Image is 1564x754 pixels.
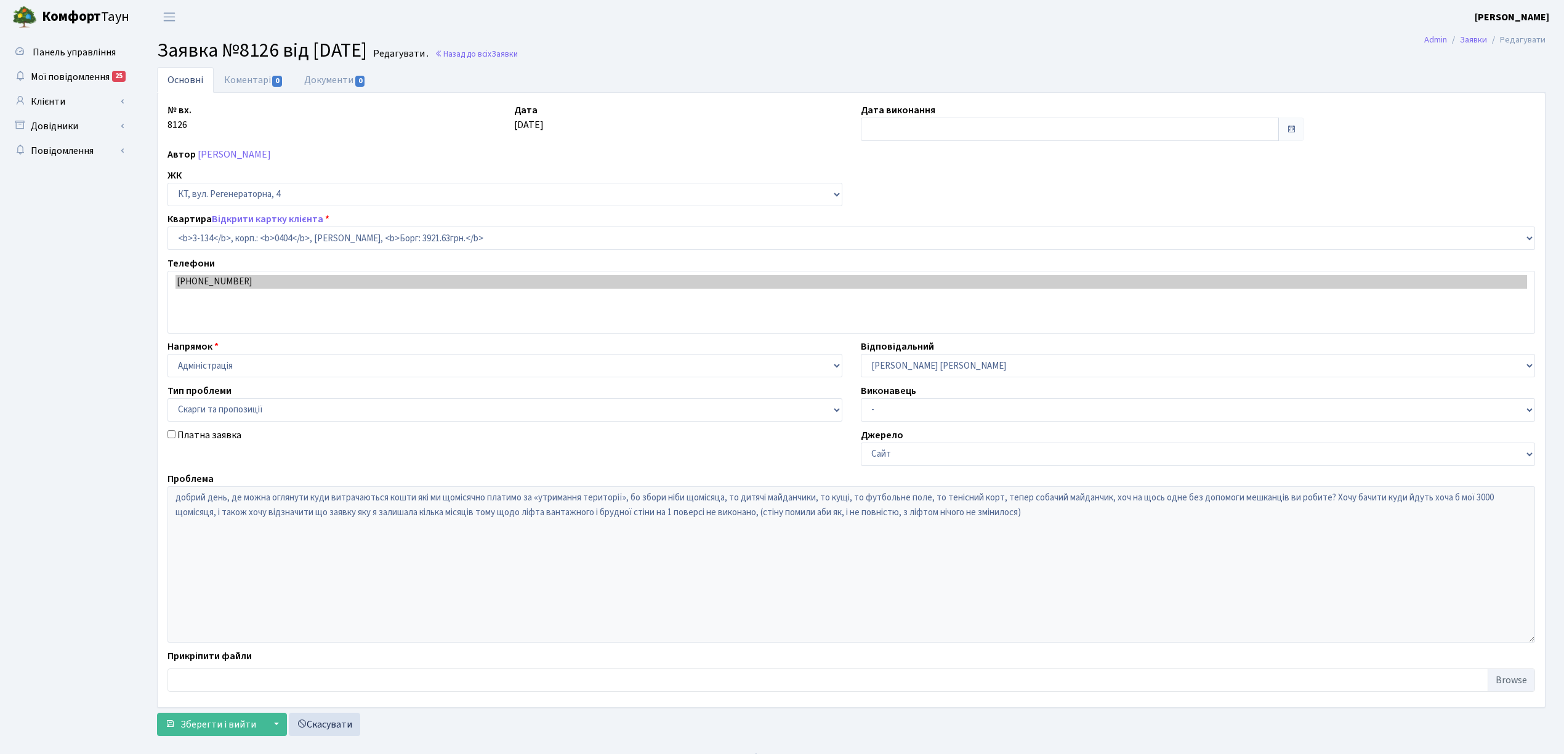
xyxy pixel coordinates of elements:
span: Заявка №8126 від [DATE] [157,36,367,65]
label: Відповідальний [861,339,934,354]
label: Автор [167,147,196,162]
label: Тип проблеми [167,383,232,398]
a: [PERSON_NAME] [198,148,271,161]
span: 0 [272,76,282,87]
span: 0 [355,76,365,87]
a: Скасувати [289,713,360,736]
button: Зберегти і вийти [157,713,264,736]
div: 8126 [158,103,505,141]
label: Платна заявка [177,428,241,443]
a: Панель управління [6,40,129,65]
label: Дата [514,103,538,118]
a: Коментарі [214,67,294,93]
label: Виконавець [861,383,916,398]
a: Повідомлення [6,138,129,163]
div: [DATE] [505,103,852,141]
label: Квартира [167,212,329,227]
label: ЖК [167,168,182,183]
label: Дата виконання [861,103,935,118]
li: Редагувати [1487,33,1546,47]
label: Напрямок [167,339,219,354]
label: № вх. [167,103,191,118]
a: Клієнти [6,89,129,114]
a: Документи [294,67,376,93]
label: Джерело [861,428,903,443]
a: [PERSON_NAME] [1475,10,1549,25]
span: Мої повідомлення [31,70,110,84]
div: 25 [112,71,126,82]
label: Проблема [167,471,214,486]
button: Переключити навігацію [154,7,185,27]
label: Прикріпити файли [167,649,252,664]
b: Комфорт [42,7,101,26]
span: Заявки [491,48,518,60]
textarea: добрий день, де можна оглянути куди витрачаються кошти які ми щомісячно платимо за «утримання тер... [167,486,1535,643]
nav: breadcrumb [1406,27,1564,53]
span: Зберегти і вийти [180,718,256,731]
span: Таун [42,7,129,28]
img: logo.png [12,5,37,30]
a: Відкрити картку клієнта [212,212,323,226]
a: Основні [157,67,214,93]
select: ) [167,227,1535,250]
a: Заявки [1460,33,1487,46]
small: Редагувати . [371,48,429,60]
a: Мої повідомлення25 [6,65,129,89]
span: Панель управління [33,46,116,59]
label: Телефони [167,256,215,271]
a: Назад до всіхЗаявки [435,48,518,60]
b: [PERSON_NAME] [1475,10,1549,24]
option: [PHONE_NUMBER] [175,275,1527,289]
a: Admin [1424,33,1447,46]
a: Довідники [6,114,129,138]
select: ) [167,398,842,422]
